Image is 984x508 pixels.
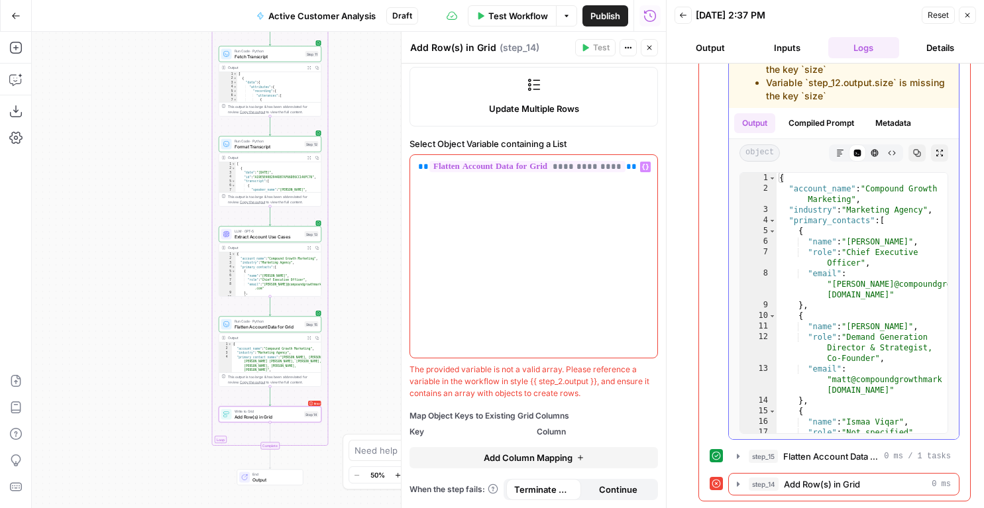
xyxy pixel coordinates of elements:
div: 13 [740,364,777,395]
div: 3 [219,261,236,266]
div: 4 [219,85,238,89]
a: When the step fails: [410,483,498,495]
button: Active Customer Analysis [248,5,384,26]
span: Toggle code folding, rows 7 through 21 [233,98,237,103]
div: 5 [219,270,236,274]
div: 1 [219,342,233,347]
button: Reset [922,7,955,24]
div: 4 [740,215,777,226]
div: 5 [219,89,238,94]
div: Output [228,335,303,340]
button: Compiled Prompt [781,113,862,133]
div: Complete [219,442,321,450]
div: Output [228,155,303,160]
div: EndOutput [219,470,321,485]
span: Terminate Workflow [514,483,573,496]
span: Toggle code folding, rows 1 through 225 [769,173,776,183]
div: 4 [219,265,236,270]
div: The provided variable is not a valid array. Please reference a variable in the workflow in style ... [410,364,658,399]
div: 9 [740,300,777,311]
div: ErrorWrite to GridAdd Row(s) in GridStep 14 [219,407,321,423]
span: Toggle code folding, rows 1 through 1047 [233,72,237,77]
div: Step 13 [305,231,319,237]
span: Output [252,476,298,483]
div: Complete [260,442,280,450]
g: Edge from step_9 to step_11 [269,26,271,46]
span: object [739,144,780,162]
div: 5 [219,179,236,184]
div: 12 [740,332,777,364]
div: 11 [740,321,777,332]
div: 2 [219,346,233,351]
span: Toggle code folding, rows 6 through 10 [232,183,236,188]
span: Toggle code folding, rows 15 through 19 [769,406,776,417]
span: 0 ms [932,478,951,490]
div: 3 [219,351,233,356]
li: Variable `step_12.output.size` is missing the key `size` [766,76,948,103]
div: 7 [219,188,236,193]
textarea: Add Row(s) in Grid [410,41,496,54]
span: Key [410,426,531,438]
span: Toggle code folding, rows 3 through 1045 [233,81,237,85]
span: LLM · GPT-5 [235,229,302,234]
span: 0 ms / 1 tasks [884,450,951,462]
div: 10 [219,295,236,300]
div: 7 [740,247,777,268]
g: Edge from step_12 to step_13 [269,207,271,226]
button: Output [675,37,746,58]
span: Copy the output [240,380,265,384]
div: Step 11 [305,51,319,57]
span: Toggle code folding, rows 6 through 1042 [233,93,237,98]
span: Continue [599,483,637,496]
span: Add Row(s) in Grid [235,413,302,420]
span: Error [314,399,321,407]
span: Toggle code folding, rows 1 through 9 [228,342,232,347]
div: Run Code · PythonFormat TranscriptStep 12Output[ { "date":"[DATE]", "id":"A19E5E4082944D87AF66DE6... [219,136,321,207]
span: Flatten Account Data for Grid [235,323,302,330]
div: Step 12 [305,141,319,147]
button: Output [734,113,775,133]
span: Test Workflow [488,9,548,23]
span: Toggle code folding, rows 1 through 225 [232,252,236,257]
div: 14 [740,395,777,406]
span: Update Multiple Rows [489,102,579,115]
span: Copy the output [240,110,265,114]
span: Copy the output [240,200,265,204]
div: This output is too large & has been abbreviated for review. to view the full content. [228,374,319,385]
div: 16 [740,417,777,427]
div: Step 14 [304,411,319,417]
span: step_15 [749,450,778,463]
div: LLM · GPT-5Extract Account Use CasesStep 13Output{ "account_name":"Compound Growth Marketing", "i... [219,227,321,297]
span: Draft [392,10,412,22]
label: Select Object Variable containing a List [410,137,658,150]
button: Publish [582,5,628,26]
div: 2 minutes 42 seconds / 99 tasks [729,26,959,439]
div: 4 [219,355,233,372]
span: Toggle code folding, rows 5 through 621 [232,179,236,184]
button: Metadata [867,113,919,133]
span: Toggle code folding, rows 5 through 9 [232,270,236,274]
div: 7 [219,278,236,283]
span: Add Row(s) in Grid [784,478,860,491]
button: Logs [828,37,900,58]
div: 3 [219,81,238,85]
div: 4 [219,175,236,179]
span: Toggle code folding, rows 2 through 1046 [233,76,237,81]
div: 15 [740,406,777,417]
div: 8 [219,282,236,291]
div: 7 [219,98,238,103]
g: Edge from step_11 to step_12 [269,117,271,136]
div: Run Code · PythonFlatten Account Data for GridStep 15Output{ "account_name":"Compound Growth Mark... [219,317,321,387]
g: Edge from step_15 to step_14 [269,387,271,406]
button: Test Workflow [468,5,556,26]
span: Toggle code folding, rows 4 through 1044 [233,85,237,89]
g: Edge from step_13 to step_15 [269,297,271,316]
span: Toggle code folding, rows 2 through 622 [232,166,236,171]
span: Publish [590,9,620,23]
span: 50% [370,470,385,480]
span: step_14 [749,478,779,491]
span: Reset [928,9,949,21]
div: 1 [219,252,236,257]
button: Test [575,39,616,56]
